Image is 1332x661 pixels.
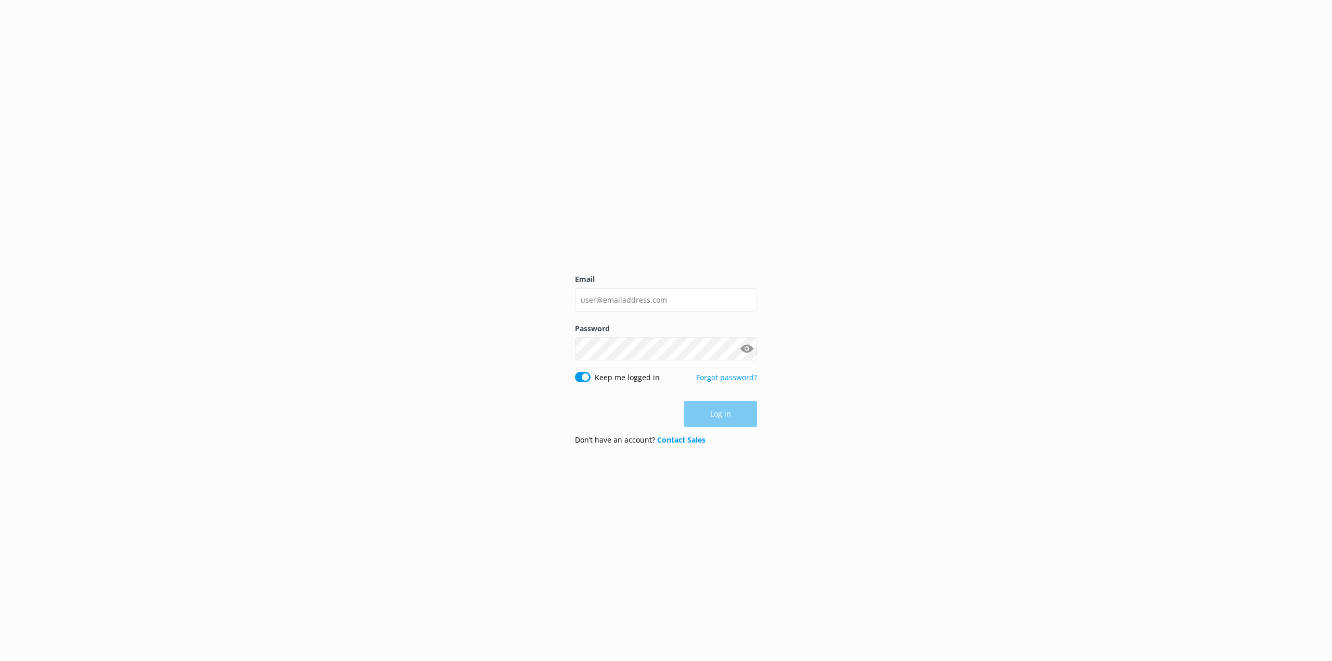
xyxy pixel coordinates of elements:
[575,288,757,312] input: user@emailaddress.com
[696,372,757,382] a: Forgot password?
[575,323,757,334] label: Password
[736,339,757,359] button: Show password
[575,434,706,446] p: Don’t have an account?
[657,435,706,445] a: Contact Sales
[595,372,660,383] label: Keep me logged in
[575,274,757,285] label: Email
